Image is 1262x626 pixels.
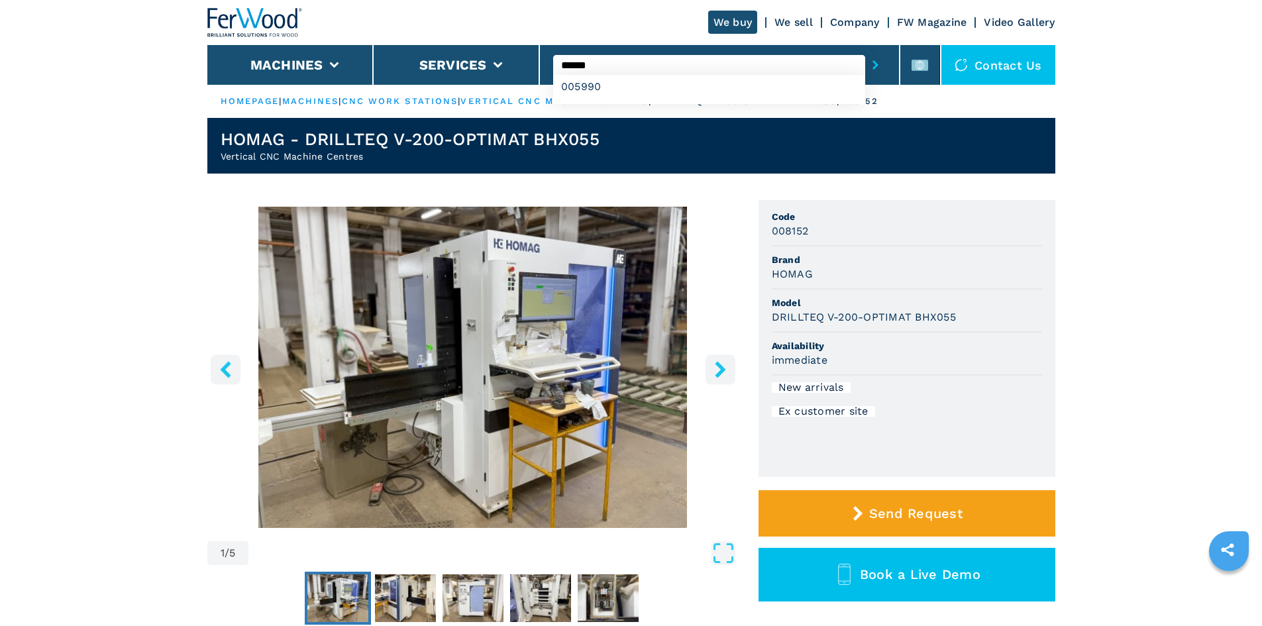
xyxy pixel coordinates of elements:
[830,16,880,28] a: Company
[305,572,371,625] button: Go to Slide 1
[211,354,240,384] button: left-button
[460,96,649,106] a: vertical cnc machine centres
[339,96,341,106] span: |
[772,352,827,368] h3: immediate
[941,45,1055,85] div: Contact us
[229,548,235,558] span: 5
[772,223,809,238] h3: 008152
[772,382,851,393] div: New arrivals
[772,210,1042,223] span: Code
[207,207,739,528] img: Vertical CNC Machine Centres HOMAG DRILLTEQ V-200-OPTIMAT BHX055
[510,574,571,622] img: cb86916fb5694a8db29998c3b17d7143
[419,57,487,73] button: Services
[307,574,368,622] img: c4d5a528aabcef2938cbd23bc6718b6c
[860,566,980,582] span: Book a Live Demo
[507,572,574,625] button: Go to Slide 4
[221,150,600,163] h2: Vertical CNC Machine Centres
[984,16,1055,28] a: Video Gallery
[221,129,600,150] h1: HOMAG - DRILLTEQ V-200-OPTIMAT BHX055
[221,96,280,106] a: HOMEPAGE
[774,16,813,28] a: We sell
[708,11,758,34] a: We buy
[221,548,225,558] span: 1
[553,75,865,99] div: 005990
[1211,533,1244,566] a: sharethis
[759,490,1055,537] button: Send Request
[772,309,956,325] h3: DRILLTEQ V-200-OPTIMAT BHX055
[772,296,1042,309] span: Model
[250,57,323,73] button: Machines
[869,505,963,521] span: Send Request
[207,572,739,625] nav: Thumbnail Navigation
[759,548,1055,601] button: Book a Live Demo
[458,96,460,106] span: |
[955,58,968,72] img: Contact us
[440,572,506,625] button: Go to Slide 3
[225,548,229,558] span: /
[772,253,1042,266] span: Brand
[443,574,503,622] img: ca5ced165a090e437b8a42a21edc2b8e
[372,572,439,625] button: Go to Slide 2
[282,96,339,106] a: machines
[252,541,735,565] button: Open Fullscreen
[1206,566,1252,616] iframe: Chat
[575,572,641,625] button: Go to Slide 5
[342,96,458,106] a: cnc work stations
[897,16,967,28] a: FW Magazine
[706,354,735,384] button: right-button
[772,339,1042,352] span: Availability
[578,574,639,622] img: 3955ccb7323ccb5ce09df1fce5b9884c
[375,574,436,622] img: 9d766c677688ddec23789c60c6602b4d
[772,406,875,417] div: Ex customer site
[207,8,303,37] img: Ferwood
[772,266,813,282] h3: HOMAG
[207,207,739,528] div: Go to Slide 1
[279,96,282,106] span: |
[865,50,886,80] button: submit-button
